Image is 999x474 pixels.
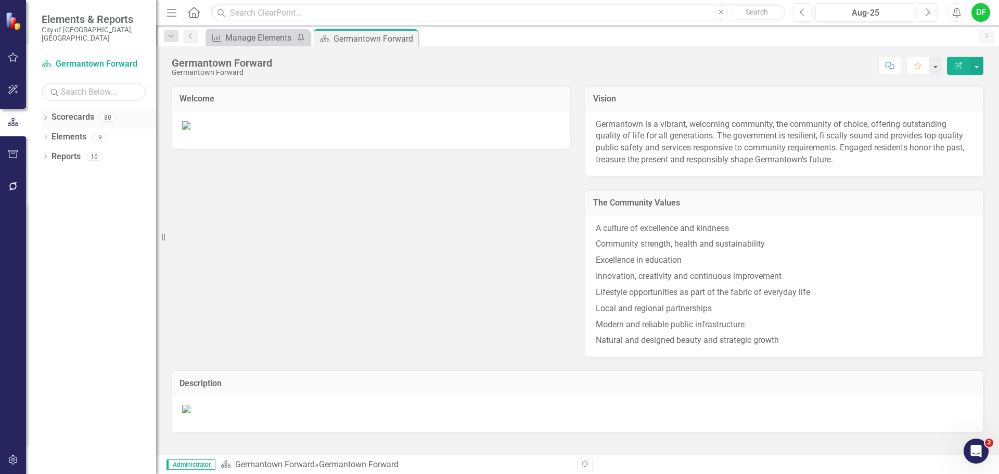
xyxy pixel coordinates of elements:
div: Manage Elements [225,31,294,44]
a: Scorecards [52,111,94,123]
p: Natural and designed beauty and strategic growth [596,332,973,347]
h3: Welcome [180,94,562,104]
span: Search [746,8,768,16]
div: Germantown Forward [172,69,272,76]
img: ClearPoint Strategy [5,12,23,30]
span: 2 [985,439,993,447]
a: Germantown Forward [42,58,146,70]
img: 198-077_GermantownForward2035_Layout_rev2%20(4)_Page_01%20v2.jpg [182,121,190,130]
h3: Description [180,379,976,388]
a: Germantown Forward [235,459,315,469]
a: Reports [52,151,81,163]
div: Germantown Forward [319,459,399,469]
div: 16 [86,152,103,161]
p: A culture of excellence and kindness [596,223,973,237]
h3: The Community Values [593,198,976,208]
div: Germantown Forward [334,32,415,45]
input: Search ClearPoint... [211,4,785,22]
p: Modern and reliable public infrastructure [596,317,973,333]
div: Germantown Forward [172,57,272,69]
h3: Vision [593,94,976,104]
p: Community strength, health and sustainability [596,236,973,252]
div: Aug-25 [819,7,912,19]
span: Administrator [166,459,215,470]
button: Aug-25 [815,3,915,22]
p: Excellence in education [596,252,973,268]
div: 80 [99,113,116,122]
a: Manage Elements [208,31,294,44]
p: Lifestyle opportunities as part of the fabric of everyday life [596,285,973,301]
div: » [221,459,570,471]
button: DF [971,3,990,22]
div: 9 [92,133,108,142]
a: Elements [52,131,86,143]
small: City of [GEOGRAPHIC_DATA], [GEOGRAPHIC_DATA] [42,25,146,43]
img: 198-077_GermantownForward2035_Layout_rev2%20(4)_Page_07.jpg [182,405,190,413]
p: Innovation, creativity and continuous improvement [596,268,973,285]
iframe: Intercom live chat [964,439,989,464]
input: Search Below... [42,83,146,101]
button: Search [731,5,783,20]
span: Elements & Reports [42,13,146,25]
p: Germantown is a vibrant, welcoming community, the community of choice, offering outstanding quali... [596,119,973,166]
p: Local and regional partnerships [596,301,973,317]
